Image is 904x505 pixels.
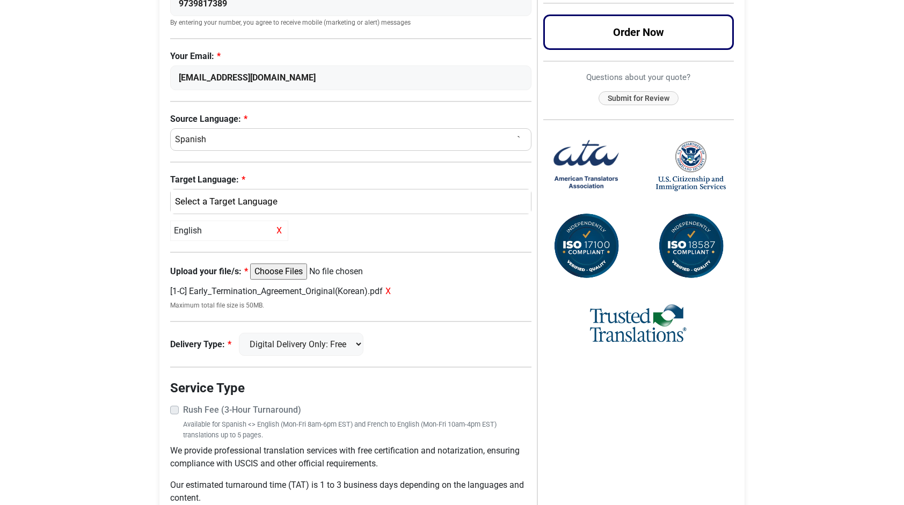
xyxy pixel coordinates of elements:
[183,405,301,415] strong: Rush Fee (3-Hour Turnaround)
[385,286,391,296] span: X
[170,19,531,27] small: By entering your number, you agree to receive mobile (marketing or alert) messages
[170,479,531,504] p: Our estimated turnaround time (TAT) is 1 to 3 business days depending on the languages and content.
[274,224,285,237] span: X
[183,419,531,440] small: Available for Spanish <> English (Mon-Fri 8am-6pm EST) and French to English (Mon-Fri 10am-4pm ES...
[170,285,531,298] div: [1-C] Early_Termination_Agreement_Original(Korean).pdf
[590,303,687,345] img: Trusted Translations Logo
[170,173,531,186] label: Target Language:
[656,211,726,281] img: ISO 18587 Compliant Certification
[543,14,734,50] button: Order Now
[599,91,679,106] button: Submit for Review
[656,140,726,192] img: United States Citizenship and Immigration Services Logo
[170,189,531,215] button: English
[176,195,520,209] div: English
[170,50,531,63] label: Your Email:
[170,65,531,90] input: Enter Your Email
[170,265,248,278] label: Upload your file/s:
[551,211,621,281] img: ISO 17100 Compliant Certification
[170,378,531,398] legend: Service Type
[170,113,531,126] label: Source Language:
[170,338,231,351] label: Delivery Type:
[551,131,621,201] img: American Translators Association Logo
[170,301,531,310] small: Maximum total file size is 50MB.
[170,444,531,470] p: We provide professional translation services with free certification and notarization, ensuring c...
[543,72,734,82] h6: Questions about your quote?
[170,221,288,241] div: English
